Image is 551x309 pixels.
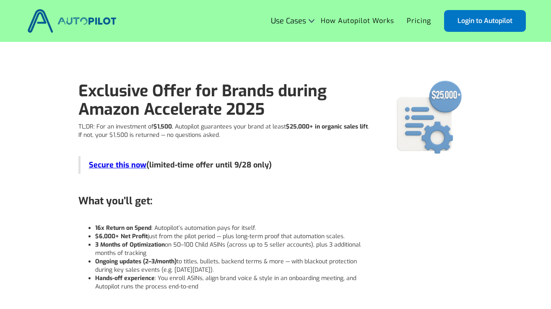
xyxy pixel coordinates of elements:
a: Secure this now [89,160,146,170]
div: Use Cases [271,17,306,25]
strong: (limited-time offer until 9/28 only) [146,160,272,170]
p: ‍ [78,295,372,304]
a: Pricing [400,13,437,29]
p: ‍ [78,211,372,220]
p: ‍ [78,178,372,186]
li: to titles, bullets, backend terms & more — with blackout protection during key sales events (e.g.... [95,257,372,274]
p: TL;DR: For an investment of , Autopilot guarantees your brand at least . If not, your $1,500 is r... [78,123,372,139]
strong: What you’ll get: [78,194,153,208]
strong: 16x Return on Spend [95,224,151,232]
strong: Hands-off experience [95,274,155,282]
strong: 3 Months of Optimization [95,241,165,249]
li: : You enroll ASINs, align brand voice & style in an onboarding meeting, and Autopilot runs the pr... [95,274,372,291]
strong: Ongoing updates (2–3/month) [95,257,177,265]
div: Use Cases [271,17,314,25]
strong: $6,000+ Net Profit [95,232,148,240]
img: Icon Rounded Chevron Dark - BRIX Templates [309,19,314,23]
a: Login to Autopilot [444,10,526,32]
a: How Autopilot Works [314,13,400,29]
h1: Exclusive Offer for Brands during Amazon Accelerate 2025 [78,82,372,118]
li: just from the pilot period — plus long-term proof that automation scales. [95,232,372,241]
li: on 50–100 Child ASINs (across up to 5 seller accounts), plus 3 additional months of tracking [95,241,372,257]
li: : Autopilot’s automation pays for itself. [95,224,372,232]
strong: $25,000+ in organic sales lift [286,123,368,131]
strong: $1,500 [153,123,172,131]
p: ‍ [78,144,372,152]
